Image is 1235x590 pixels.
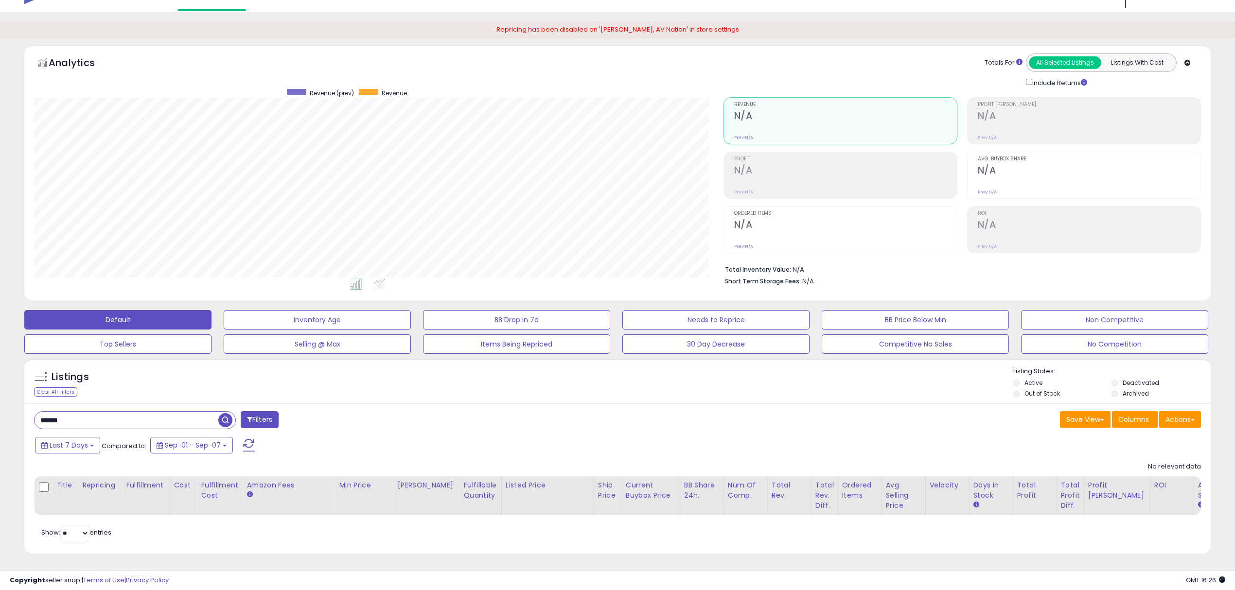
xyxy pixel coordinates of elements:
div: Title [56,480,74,490]
span: 2025-09-15 16:26 GMT [1186,575,1225,585]
small: Prev: N/A [978,243,997,249]
div: No relevant data [1148,462,1201,471]
button: Columns [1112,411,1158,428]
span: Avg. Buybox Share [978,156,1200,162]
label: Archived [1123,389,1149,398]
span: N/A [802,277,814,286]
div: Total Rev. Diff. [815,480,834,511]
div: Velocity [930,480,965,490]
span: Compared to: [102,441,146,451]
div: Fulfillment [126,480,165,490]
span: Last 7 Days [50,440,88,450]
small: Prev: N/A [978,135,997,140]
h5: Analytics [49,56,114,72]
button: Items Being Repriced [423,334,610,354]
button: Non Competitive [1021,310,1208,330]
div: Include Returns [1019,77,1099,88]
label: Deactivated [1123,379,1159,387]
button: Listings With Cost [1101,56,1173,69]
button: Inventory Age [224,310,411,330]
div: [PERSON_NAME] [397,480,455,490]
small: Prev: N/A [734,189,753,195]
button: Actions [1159,411,1201,428]
button: No Competition [1021,334,1208,354]
small: Prev: N/A [734,243,753,249]
div: Cost [174,480,193,490]
button: Last 7 Days [35,437,100,453]
small: Avg BB Share. [1198,501,1204,509]
small: Prev: N/A [978,189,997,195]
div: Listed Price [506,480,590,490]
h5: Listings [52,370,89,384]
div: Num of Comp. [728,480,763,501]
div: Amazon Fees [247,480,331,490]
span: ROI [978,211,1200,216]
span: Profit [734,156,957,162]
a: Privacy Policy [126,575,169,585]
p: Listing States: [1013,367,1211,376]
span: Columns [1118,415,1149,424]
button: All Selected Listings [1029,56,1101,69]
span: Repricing has been disabled on '[PERSON_NAME], AV Nation' in store settings [496,25,739,34]
div: Ship Price [598,480,617,501]
div: Fulfillable Quantity [463,480,497,501]
h2: N/A [978,219,1200,232]
a: Terms of Use [83,575,124,585]
button: Save View [1060,411,1111,428]
div: Current Buybox Price [626,480,676,501]
div: Profit [PERSON_NAME] [1088,480,1146,501]
span: Ordered Items [734,211,957,216]
div: Ordered Items [842,480,878,501]
li: N/A [725,263,1194,275]
small: Prev: N/A [734,135,753,140]
button: Competitive No Sales [822,334,1009,354]
span: Revenue (prev) [310,89,354,97]
button: BB Price Below Min [822,310,1009,330]
button: Needs to Reprice [622,310,810,330]
span: Revenue [734,102,957,107]
button: Sep-01 - Sep-07 [150,437,233,453]
span: Revenue [382,89,407,97]
small: Amazon Fees. [247,490,252,499]
h2: N/A [734,110,957,123]
b: Total Inventory Value: [725,265,791,274]
strong: Copyright [10,575,45,585]
button: 30 Day Decrease [622,334,810,354]
h2: N/A [734,219,957,232]
div: Days In Stock [973,480,1009,501]
label: Active [1024,379,1042,387]
button: Top Sellers [24,334,212,354]
div: Clear All Filters [34,387,77,397]
div: Avg BB Share [1198,480,1234,501]
div: Total Profit [1017,480,1053,501]
div: seller snap | | [10,576,169,585]
div: Fulfillment Cost [201,480,238,501]
span: Show: entries [41,528,111,537]
span: Sep-01 - Sep-07 [165,440,221,450]
span: Profit [PERSON_NAME] [978,102,1200,107]
h2: N/A [734,165,957,178]
h2: N/A [978,165,1200,178]
button: BB Drop in 7d [423,310,610,330]
div: Min Price [339,480,389,490]
div: Repricing [82,480,118,490]
button: Selling @ Max [224,334,411,354]
div: Total Profit Diff. [1061,480,1080,511]
small: Days In Stock. [973,501,979,509]
button: Filters [241,411,279,428]
div: Avg Selling Price [886,480,921,511]
h2: N/A [978,110,1200,123]
label: Out of Stock [1024,389,1060,398]
button: Default [24,310,212,330]
div: Total Rev. [772,480,807,501]
div: Totals For [985,58,1023,68]
b: Short Term Storage Fees: [725,277,801,285]
div: BB Share 24h. [684,480,720,501]
div: ROI [1154,480,1190,490]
